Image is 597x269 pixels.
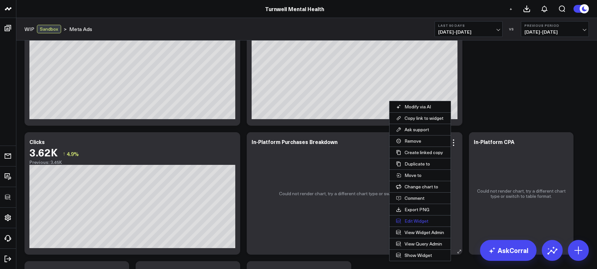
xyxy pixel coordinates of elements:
button: Duplicate to [390,158,451,169]
button: Move to [390,170,451,181]
button: Last 90 Days[DATE]-[DATE] [435,21,503,37]
a: WIP [25,25,34,33]
button: Create linked copy [390,147,451,158]
span: [DATE] - [DATE] [524,29,585,35]
div: > [25,25,67,33]
button: Modify via AI [390,101,451,112]
button: Previous Period[DATE]-[DATE] [521,21,589,37]
button: Export PNG [390,204,451,215]
span: [DATE] - [DATE] [438,29,499,35]
a: Turnwell Mental Health [265,5,324,12]
a: Show Widget [390,250,451,261]
b: Last 90 Days [438,24,499,27]
b: Previous Period [524,24,585,27]
button: Remove [390,135,451,147]
button: Change chart to [390,181,451,192]
a: Meta Ads [69,25,92,33]
div: Clicks [29,138,45,145]
div: VS [506,27,518,31]
a: AskCorral [480,240,537,261]
button: + [507,5,515,13]
div: Sandbox [37,25,61,33]
a: View Widget Admin [390,227,451,238]
button: Comment [390,193,451,204]
p: Could not render chart, try a different chart type or switch to table format. [475,188,567,199]
span: + [509,7,512,11]
button: Edit Widget [390,215,451,227]
p: Could not render chart, try a different chart type or switch to table format. [279,191,430,196]
button: Copy link to widget [390,113,451,124]
span: ↑ [63,150,65,158]
button: Ask support [390,124,451,135]
div: 3.62K [29,146,58,158]
a: View Query Admin [390,238,451,249]
span: 4.9% [67,150,79,157]
div: In-Platform Purchases Breakdown [252,138,338,145]
div: Previous: 3.45K [29,160,235,165]
div: In-Platform CPA [474,138,514,145]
